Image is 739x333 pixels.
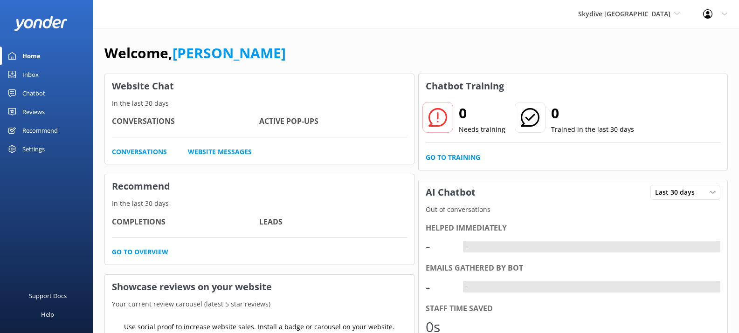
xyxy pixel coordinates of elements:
[426,222,721,234] div: Helped immediately
[22,65,39,84] div: Inbox
[112,216,259,228] h4: Completions
[463,241,470,253] div: -
[29,286,67,305] div: Support Docs
[22,84,45,102] div: Chatbot
[419,204,728,215] p: Out of conversations
[459,124,505,135] p: Needs training
[105,74,414,98] h3: Website Chat
[22,140,45,158] div: Settings
[22,47,41,65] div: Home
[259,116,407,128] h4: Active Pop-ups
[426,303,721,315] div: Staff time saved
[112,116,259,128] h4: Conversations
[14,16,68,31] img: yonder-white-logo.png
[173,43,286,62] a: [PERSON_NAME]
[41,305,54,324] div: Help
[188,147,252,157] a: Website Messages
[463,281,470,293] div: -
[22,102,45,121] div: Reviews
[426,276,454,298] div: -
[419,180,483,204] h3: AI Chatbot
[426,235,454,258] div: -
[112,247,168,257] a: Go to overview
[105,174,414,198] h3: Recommend
[22,121,58,140] div: Recommend
[426,262,721,274] div: Emails gathered by bot
[578,9,670,18] span: Skydive [GEOGRAPHIC_DATA]
[105,98,414,109] p: In the last 30 days
[105,198,414,209] p: In the last 30 days
[551,124,634,135] p: Trained in the last 30 days
[551,102,634,124] h2: 0
[104,42,286,64] h1: Welcome,
[124,322,394,332] p: Use social proof to increase website sales. Install a badge or carousel on your website.
[655,187,700,197] span: Last 30 days
[426,152,480,163] a: Go to Training
[259,216,407,228] h4: Leads
[105,275,414,299] h3: Showcase reviews on your website
[105,299,414,309] p: Your current review carousel (latest 5 star reviews)
[459,102,505,124] h2: 0
[419,74,511,98] h3: Chatbot Training
[112,147,167,157] a: Conversations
